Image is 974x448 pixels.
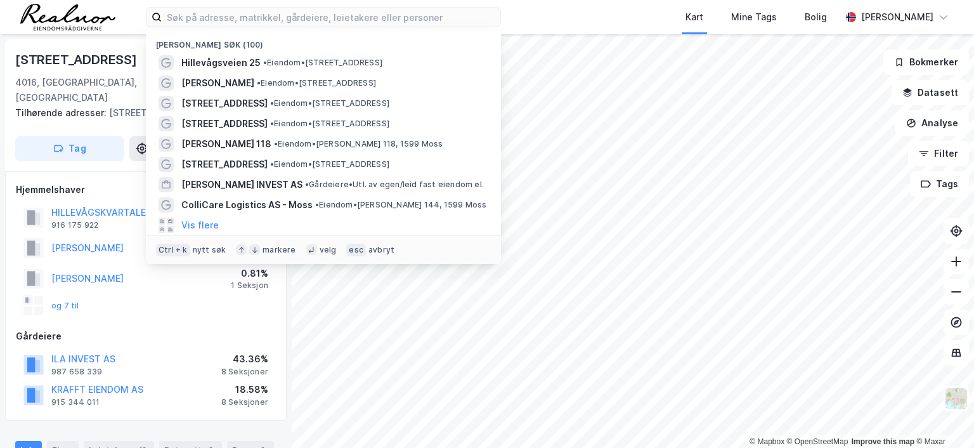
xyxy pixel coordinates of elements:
[892,80,969,105] button: Datasett
[181,197,313,213] span: ColliCare Logistics AS - Moss
[181,96,268,111] span: [STREET_ADDRESS]
[181,116,268,131] span: [STREET_ADDRESS]
[221,397,268,407] div: 8 Seksjoner
[257,78,376,88] span: Eiendom • [STREET_ADDRESS]
[346,244,366,256] div: esc
[911,387,974,448] div: Kontrollprogram for chat
[181,218,219,233] button: Vis flere
[274,139,443,149] span: Eiendom • [PERSON_NAME] 118, 1599 Moss
[270,159,274,169] span: •
[15,136,124,161] button: Tag
[852,437,914,446] a: Improve this map
[305,180,309,189] span: •
[221,382,268,397] div: 18.58%
[861,10,933,25] div: [PERSON_NAME]
[320,245,337,255] div: velg
[315,200,486,210] span: Eiendom • [PERSON_NAME] 144, 1599 Moss
[805,10,827,25] div: Bolig
[263,245,295,255] div: markere
[368,245,394,255] div: avbryt
[181,177,302,192] span: [PERSON_NAME] INVEST AS
[883,49,969,75] button: Bokmerker
[305,180,484,190] span: Gårdeiere • Utl. av egen/leid fast eiendom el.
[221,367,268,377] div: 8 Seksjoner
[181,157,268,172] span: [STREET_ADDRESS]
[193,245,226,255] div: nytt søk
[911,387,974,448] iframe: Chat Widget
[257,78,261,88] span: •
[51,220,98,230] div: 916 175 922
[910,171,969,197] button: Tags
[181,76,254,91] span: [PERSON_NAME]
[270,98,274,108] span: •
[231,280,268,291] div: 1 Seksjon
[263,58,267,67] span: •
[221,352,268,367] div: 43.36%
[16,329,276,344] div: Gårdeiere
[15,107,109,118] span: Tilhørende adresser:
[908,141,969,166] button: Filter
[895,110,969,136] button: Analyse
[274,139,278,148] span: •
[750,437,784,446] a: Mapbox
[263,58,382,68] span: Eiendom • [STREET_ADDRESS]
[944,386,968,411] img: Z
[181,136,271,152] span: [PERSON_NAME] 118
[51,367,102,377] div: 987 658 339
[685,10,703,25] div: Kart
[270,98,389,109] span: Eiendom • [STREET_ADDRESS]
[51,397,100,407] div: 915 344 011
[270,119,389,129] span: Eiendom • [STREET_ADDRESS]
[162,8,500,27] input: Søk på adresse, matrikkel, gårdeiere, leietakere eller personer
[156,244,190,256] div: Ctrl + k
[20,4,115,30] img: realnor-logo.934646d98de889bb5806.png
[15,49,140,70] div: [STREET_ADDRESS]
[270,119,274,128] span: •
[731,10,777,25] div: Mine Tags
[315,200,319,209] span: •
[146,30,501,53] div: [PERSON_NAME] søk (100)
[270,159,389,169] span: Eiendom • [STREET_ADDRESS]
[181,55,261,70] span: Hillevågsveien 25
[15,75,180,105] div: 4016, [GEOGRAPHIC_DATA], [GEOGRAPHIC_DATA]
[787,437,848,446] a: OpenStreetMap
[15,105,266,121] div: [STREET_ADDRESS]
[231,266,268,281] div: 0.81%
[16,182,276,197] div: Hjemmelshaver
